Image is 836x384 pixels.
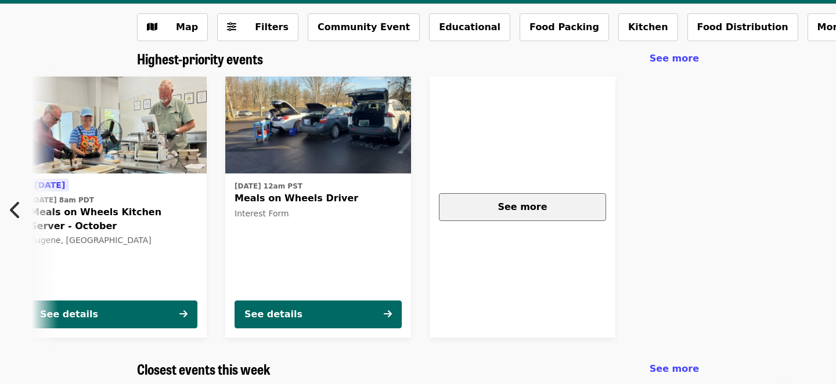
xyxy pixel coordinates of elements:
[128,361,708,378] div: Closest events this week
[137,48,263,68] span: Highest-priority events
[439,193,606,221] button: See more
[137,358,271,379] span: Closest events this week
[227,21,236,32] i: sliders-h icon
[235,191,402,205] span: Meals on Wheels Driver
[21,77,207,174] img: Meals on Wheels Kitchen Server - October organized by Food for Lane County
[40,307,98,321] div: See details
[176,21,198,32] span: Map
[137,13,208,41] button: Show map view
[244,307,302,321] div: See details
[30,300,197,328] button: See details
[498,201,547,212] span: See more
[687,13,798,41] button: Food Distribution
[235,209,289,218] span: Interest Form
[430,77,615,338] a: See more
[128,50,708,67] div: Highest-priority events
[21,77,207,338] a: See details for "Meals on Wheels Kitchen Server - October"
[30,195,94,205] time: [DATE] 8am PDT
[137,50,263,67] a: Highest-priority events
[520,13,609,41] button: Food Packing
[179,309,188,320] i: arrow-right icon
[255,21,289,32] span: Filters
[384,309,392,320] i: arrow-right icon
[650,53,699,64] span: See more
[650,363,699,374] span: See more
[618,13,678,41] button: Kitchen
[650,362,699,376] a: See more
[225,77,411,338] a: See details for "Meals on Wheels Driver"
[235,300,402,328] button: See details
[650,52,699,66] a: See more
[235,181,302,191] time: [DATE] 12am PST
[308,13,420,41] button: Community Event
[30,205,197,233] span: Meals on Wheels Kitchen Server - October
[30,236,197,245] div: Eugene, [GEOGRAPHIC_DATA]
[137,361,271,378] a: Closest events this week
[147,21,157,32] i: map icon
[217,13,298,41] button: Filters (0 selected)
[10,199,21,221] i: chevron-left icon
[225,77,411,174] img: Meals on Wheels Driver organized by Food for Lane County
[429,13,510,41] button: Educational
